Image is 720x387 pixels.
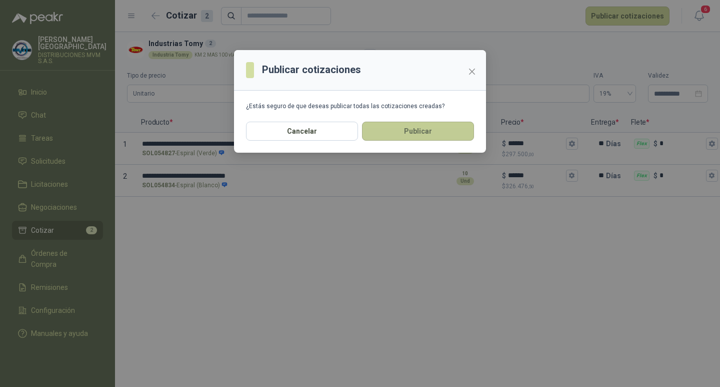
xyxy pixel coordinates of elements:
button: Publicar [362,122,474,141]
span: close [468,68,476,76]
div: ¿Estás seguro de que deseas publicar todas las cotizaciones creadas? [246,103,474,110]
button: Cancelar [246,122,358,141]
h3: Publicar cotizaciones [262,62,361,78]
button: Close [464,64,480,80]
